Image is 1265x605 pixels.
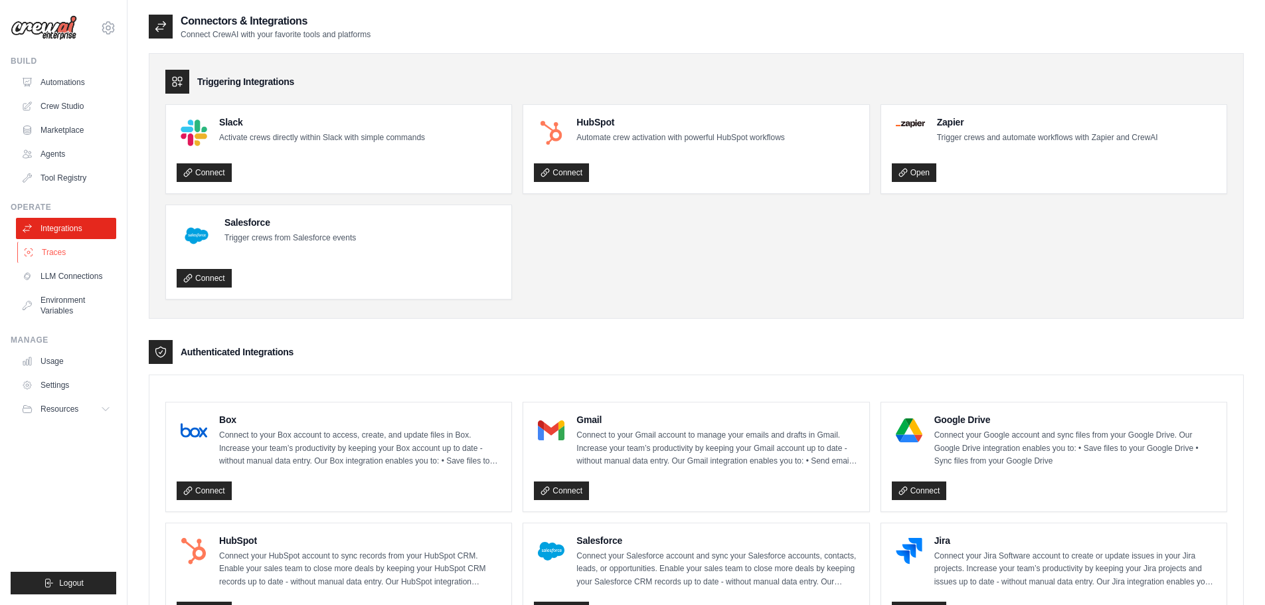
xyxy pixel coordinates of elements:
p: Automate crew activation with powerful HubSpot workflows [576,131,784,145]
p: Connect to your Gmail account to manage your emails and drafts in Gmail. Increase your team’s pro... [576,429,858,468]
h4: Slack [219,116,425,129]
p: Connect your Google account and sync files from your Google Drive. Our Google Drive integration e... [934,429,1216,468]
img: HubSpot Logo [181,538,207,564]
img: Jira Logo [896,538,922,564]
h2: Connectors & Integrations [181,13,371,29]
img: Zapier Logo [896,120,925,128]
img: HubSpot Logo [538,120,564,146]
h3: Triggering Integrations [197,75,294,88]
h4: Jira [934,534,1216,547]
a: Traces [17,242,118,263]
div: Operate [11,202,116,213]
img: Salesforce Logo [181,220,212,252]
a: Marketplace [16,120,116,141]
a: Automations [16,72,116,93]
h4: Salesforce [224,216,356,229]
h4: Box [219,413,501,426]
p: Connect your Jira Software account to create or update issues in your Jira projects. Increase you... [934,550,1216,589]
h4: Google Drive [934,413,1216,426]
p: Connect CrewAI with your favorite tools and platforms [181,29,371,40]
a: Connect [534,481,589,500]
p: Connect your Salesforce account and sync your Salesforce accounts, contacts, leads, or opportunit... [576,550,858,589]
a: Connect [534,163,589,182]
span: Resources [41,404,78,414]
a: Connect [177,163,232,182]
div: Manage [11,335,116,345]
a: Integrations [16,218,116,239]
a: Environment Variables [16,290,116,321]
img: Box Logo [181,417,207,444]
a: LLM Connections [16,266,116,287]
button: Logout [11,572,116,594]
p: Connect to your Box account to access, create, and update files in Box. Increase your team’s prod... [219,429,501,468]
a: Connect [177,481,232,500]
a: Connect [177,269,232,288]
img: Google Drive Logo [896,417,922,444]
h4: Zapier [937,116,1158,129]
h4: Salesforce [576,534,858,547]
span: Logout [59,578,84,588]
a: Tool Registry [16,167,116,189]
div: Build [11,56,116,66]
h4: HubSpot [219,534,501,547]
p: Trigger crews from Salesforce events [224,232,356,245]
a: Usage [16,351,116,372]
img: Logo [11,15,77,41]
h3: Authenticated Integrations [181,345,294,359]
p: Connect your HubSpot account to sync records from your HubSpot CRM. Enable your sales team to clo... [219,550,501,589]
h4: Gmail [576,413,858,426]
p: Activate crews directly within Slack with simple commands [219,131,425,145]
img: Gmail Logo [538,417,564,444]
h4: HubSpot [576,116,784,129]
a: Settings [16,375,116,396]
p: Trigger crews and automate workflows with Zapier and CrewAI [937,131,1158,145]
a: Open [892,163,936,182]
a: Crew Studio [16,96,116,117]
a: Agents [16,143,116,165]
button: Resources [16,398,116,420]
img: Slack Logo [181,120,207,146]
img: Salesforce Logo [538,538,564,564]
a: Connect [892,481,947,500]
